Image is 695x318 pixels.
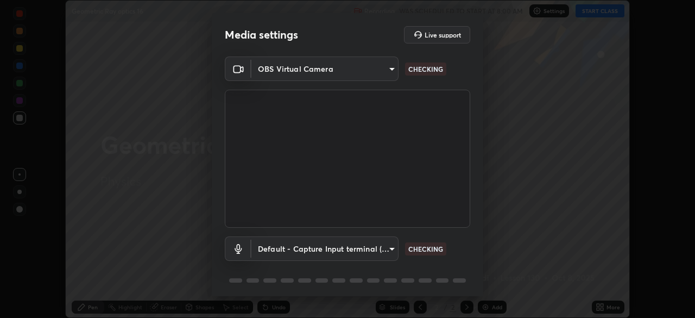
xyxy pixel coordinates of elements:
[425,32,461,38] h5: Live support
[251,236,399,261] div: OBS Virtual Camera
[408,64,443,74] p: CHECKING
[408,244,443,254] p: CHECKING
[225,28,298,42] h2: Media settings
[251,57,399,81] div: OBS Virtual Camera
